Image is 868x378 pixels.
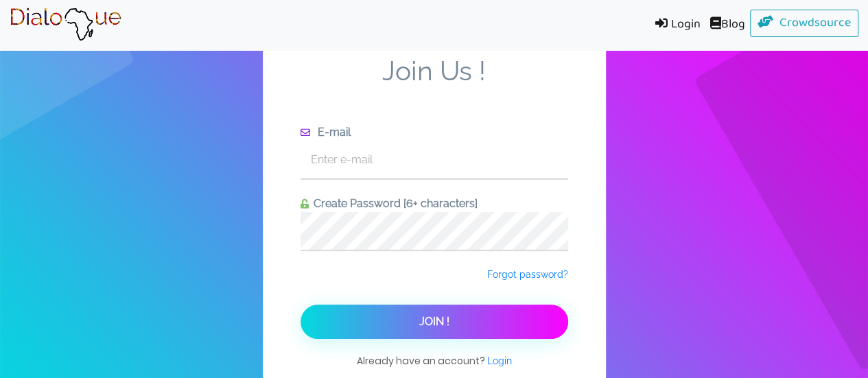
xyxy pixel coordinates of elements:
span: E-mail [312,126,350,139]
a: Login [645,10,705,40]
span: Forgot password? [487,269,568,280]
img: Brand [10,8,121,42]
a: Blog [705,10,750,40]
input: Enter e-mail [301,141,568,178]
span: Join Us ! [301,55,568,124]
a: Crowdsource [750,10,859,37]
button: Join ! [301,305,568,339]
a: Login [487,354,512,368]
span: Join ! [419,315,449,328]
span: Create Password [6+ characters] [309,197,478,210]
a: Forgot password? [487,268,568,281]
span: Login [487,355,512,366]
